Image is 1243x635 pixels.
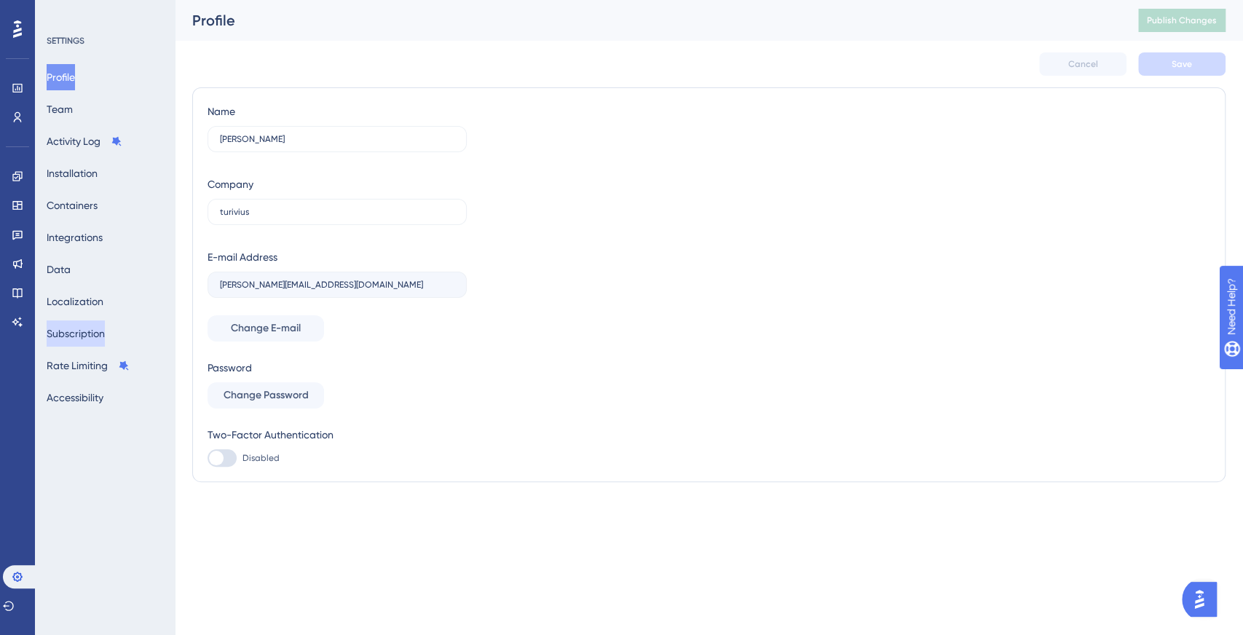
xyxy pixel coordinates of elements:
[231,320,301,337] span: Change E-mail
[47,320,105,347] button: Subscription
[1138,52,1226,76] button: Save
[1147,15,1217,26] span: Publish Changes
[208,103,235,120] div: Name
[208,382,324,409] button: Change Password
[1068,58,1098,70] span: Cancel
[1172,58,1192,70] span: Save
[208,248,277,266] div: E-mail Address
[47,384,103,411] button: Accessibility
[208,315,324,342] button: Change E-mail
[208,426,467,443] div: Two-Factor Authentication
[220,134,449,144] input: Name Surname
[47,192,98,218] button: Containers
[1039,52,1126,76] button: Cancel
[47,128,122,154] button: Activity Log
[220,280,454,290] input: E-mail Address
[47,224,103,251] button: Integrations
[1182,577,1226,621] iframe: UserGuiding AI Assistant Launcher
[242,452,280,464] span: Disabled
[208,175,253,193] div: Company
[47,35,165,47] div: SETTINGS
[47,64,75,90] button: Profile
[34,4,91,21] span: Need Help?
[224,387,309,404] span: Change Password
[47,352,130,379] button: Rate Limiting
[47,160,98,186] button: Installation
[47,96,73,122] button: Team
[1138,9,1226,32] button: Publish Changes
[220,207,454,217] input: Company Name
[192,10,1102,31] div: Profile
[47,256,71,283] button: Data
[47,288,103,315] button: Localization
[208,359,467,376] div: Password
